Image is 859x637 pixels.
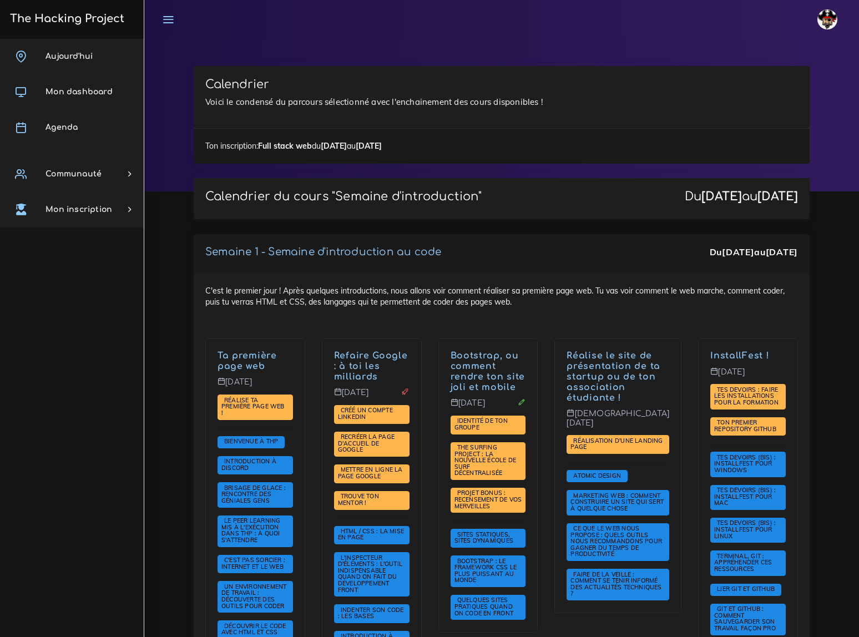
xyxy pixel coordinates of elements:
[46,88,113,96] span: Mon dashboard
[710,367,786,385] p: [DATE]
[454,531,516,545] a: Sites statiques, sites dynamiques
[221,484,286,504] span: Brisage de glace : rencontre des géniales gens
[321,141,347,151] strong: [DATE]
[454,417,508,431] span: Identité de ton groupe
[338,527,404,542] span: HTML / CSS : la mise en page
[570,437,663,452] a: Réalisation d'une landing page
[685,190,798,204] div: Du au
[338,528,404,542] a: HTML / CSS : la mise en page
[570,524,662,558] span: Ce que le web nous propose : quels outils nous recommandons pour gagner du temps de productivité
[338,466,403,480] span: Mettre en ligne la page Google
[218,377,293,395] p: [DATE]
[218,351,277,371] a: Ta première page web
[722,246,754,257] strong: [DATE]
[714,585,777,593] a: Lier Git et Github
[221,557,286,571] a: C'est pas sorcier : internet et le web
[454,596,516,617] a: Quelques sites pratiques quand on code en front
[570,492,664,512] span: Marketing web : comment construire un site qui sert à quelque chose
[221,484,286,505] a: Brisage de glace : rencontre des géniales gens
[338,493,379,507] a: Trouve ton mentor !
[714,454,776,474] a: Tes devoirs (bis) : Installfest pour Windows
[221,458,276,472] a: Introduction à Discord
[454,596,516,616] span: Quelques sites pratiques quand on code en front
[338,606,404,621] a: Indenter son code : les bases
[221,556,286,570] span: C'est pas sorcier : internet et le web
[714,386,781,406] span: Tes devoirs : faire les installations pour la formation
[334,351,408,382] a: Refaire Google : à toi les milliards
[356,141,382,151] strong: [DATE]
[714,486,776,507] span: Tes devoirs (bis) : Installfest pour MAC
[338,606,404,620] span: Indenter son code : les bases
[454,489,522,509] span: PROJET BONUS : recensement de vos merveilles
[570,472,624,479] a: Atomic Design
[221,517,280,544] a: Le Peer learning mis à l'exécution dans THP : à quoi s'attendre
[454,443,517,477] span: The Surfing Project : la nouvelle école de surf décentralisée
[221,622,286,636] span: Découvrir le code avec HTML et CSS
[454,489,522,510] a: PROJET BONUS : recensement de vos merveilles
[567,409,669,436] p: [DEMOGRAPHIC_DATA][DATE]
[710,246,798,259] div: Du au
[451,398,526,416] p: [DATE]
[714,453,776,474] span: Tes devoirs (bis) : Installfest pour Windows
[570,525,662,558] a: Ce que le web nous propose : quels outils nous recommandons pour gagner du temps de productivité
[334,388,410,406] p: [DATE]
[570,437,663,451] span: Réalisation d'une landing page
[338,492,379,507] span: Trouve ton mentor !
[714,487,776,507] a: Tes devoirs (bis) : Installfest pour MAC
[701,190,742,203] strong: [DATE]
[221,457,276,472] span: Introduction à Discord
[221,517,280,544] span: Le Peer learning mis à l'exécution dans THP : à quoi s'attendre
[205,78,798,92] h3: Calendrier
[454,530,516,545] span: Sites statiques, sites dynamiques
[46,205,112,214] span: Mon inscription
[338,433,395,453] span: Recréer la page d'accueil de Google
[714,519,776,539] span: Tes devoirs (bis) : Installfest pour Linux
[817,9,837,29] img: avatar
[338,406,393,421] span: Créé un compte LinkedIn
[454,417,508,432] a: Identité de ton groupe
[451,351,525,392] a: Bootstrap, ou comment rendre ton site joli et mobile
[205,95,798,109] p: Voici le condensé du parcours sélectionné avec l'enchainement des cours disponibles !
[338,433,395,454] a: Recréer la page d'accueil de Google
[714,418,779,433] span: Ton premier repository GitHub
[258,141,312,151] strong: Full stack web
[205,190,482,204] p: Calendrier du cours "Semaine d'introduction"
[766,246,798,257] strong: [DATE]
[338,466,403,481] a: Mettre en ligne la page Google
[338,554,402,594] a: L'inspecteur d'éléments : l'outil indispensable quand on fait du développement front
[570,492,664,513] a: Marketing web : comment construire un site qui sert à quelque chose
[714,553,772,573] a: Terminal, Git : appréhender ces ressources
[194,128,810,163] div: Ton inscription: du au
[221,437,281,445] span: Bienvenue à THP
[205,246,441,257] a: Semaine 1 - Semaine d'introduction au code
[714,419,779,433] a: Ton premier repository GitHub
[714,519,776,540] a: Tes devoirs (bis) : Installfest pour Linux
[714,386,781,407] a: Tes devoirs : faire les installations pour la formation
[46,52,93,60] span: Aujourd'hui
[7,13,124,25] h3: The Hacking Project
[338,407,393,421] a: Créé un compte LinkedIn
[46,170,102,178] span: Communauté
[567,351,660,402] a: Réalise le site de présentation de ta startup ou de ton association étudiante !
[714,605,779,633] a: Git et GitHub : comment sauvegarder son travail façon pro
[714,552,772,573] span: Terminal, Git : appréhender ces ressources
[757,190,798,203] strong: [DATE]
[221,623,286,637] a: Découvrir le code avec HTML et CSS
[570,570,661,598] a: Faire de la veille : comment se tenir informé des actualités techniques ?
[221,583,287,610] a: Un environnement de travail : découverte des outils pour coder
[46,123,78,132] span: Agenda
[710,351,769,361] a: InstallFest !
[221,396,285,417] a: Réalise ta première page web !
[454,444,517,477] a: The Surfing Project : la nouvelle école de surf décentralisée
[454,557,517,584] a: Bootstrap : le framework CSS le plus puissant au monde
[221,438,281,446] a: Bienvenue à THP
